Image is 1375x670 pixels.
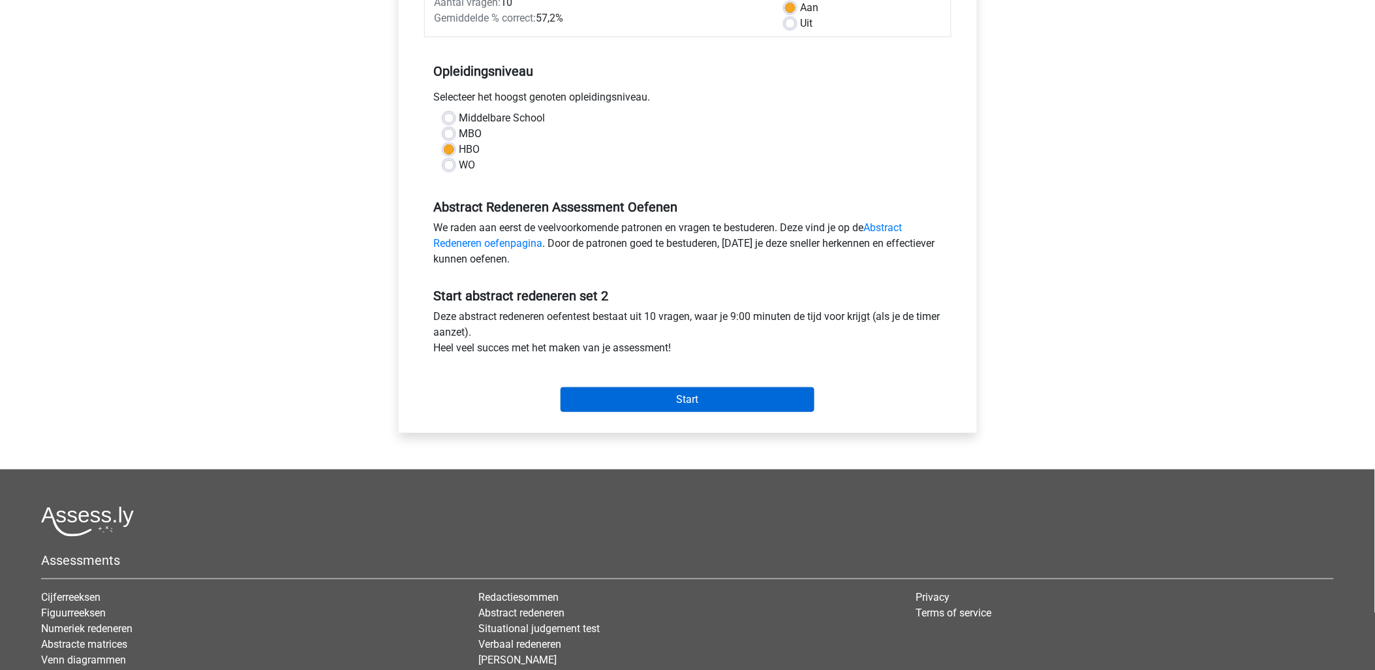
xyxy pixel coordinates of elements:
label: Uit [801,16,813,31]
label: HBO [459,142,480,157]
a: Redactiesommen [478,591,559,603]
h5: Abstract Redeneren Assessment Oefenen [434,199,942,215]
label: WO [459,157,476,173]
div: Deze abstract redeneren oefentest bestaat uit 10 vragen, waar je 9:00 minuten de tijd voor krijgt... [424,309,951,361]
label: Middelbare School [459,110,546,126]
a: Abstracte matrices [41,638,127,650]
div: 57,2% [425,10,775,26]
div: We raden aan eerst de veelvoorkomende patronen en vragen te bestuderen. Deze vind je op de . Door... [424,220,951,272]
a: Privacy [916,591,950,603]
a: Situational judgement test [478,622,600,635]
h5: Assessments [41,552,1334,568]
div: Selecteer het hoogst genoten opleidingsniveau. [424,89,951,110]
a: Cijferreeksen [41,591,100,603]
a: Abstract redeneren [478,607,564,619]
input: Start [561,387,814,412]
h5: Opleidingsniveau [434,58,942,84]
a: Venn diagrammen [41,654,126,666]
img: Assessly logo [41,506,134,537]
h5: Start abstract redeneren set 2 [434,288,942,304]
span: Gemiddelde % correct: [435,12,536,24]
label: MBO [459,126,482,142]
a: Verbaal redeneren [478,638,561,650]
a: Numeriek redeneren [41,622,132,635]
a: Figuurreeksen [41,607,106,619]
a: [PERSON_NAME] [478,654,557,666]
a: Terms of service [916,607,992,619]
